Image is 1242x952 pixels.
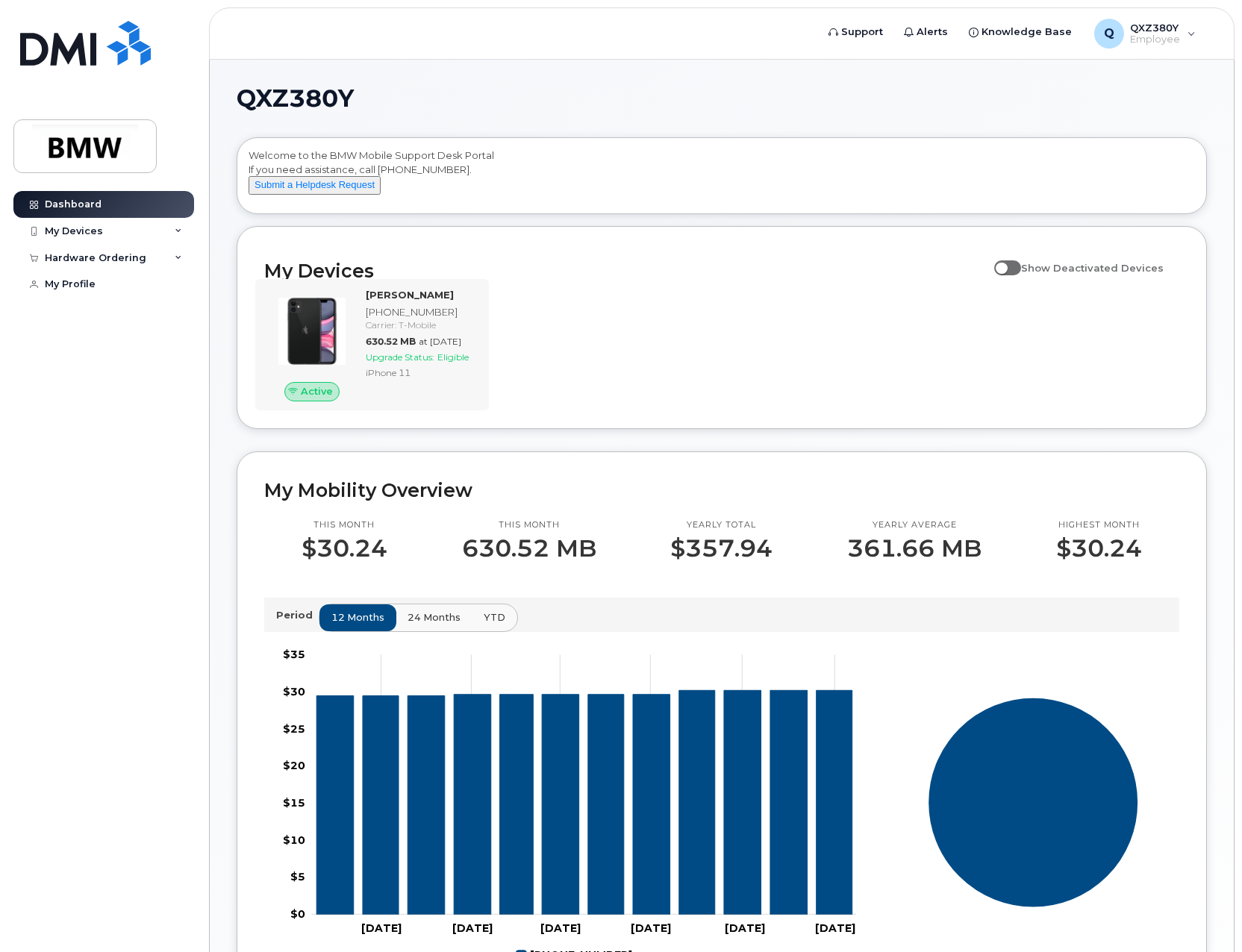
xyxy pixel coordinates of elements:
[283,833,305,847] tspan: $10
[670,519,773,531] p: Yearly total
[301,384,333,398] span: Active
[283,796,305,809] tspan: $15
[283,648,305,661] tspan: $35
[276,295,348,367] img: iPhone_11.jpg
[847,535,982,562] p: 361.66 MB
[249,148,1195,208] div: Welcome to the BMW Mobile Support Desk Portal If you need assistance, call [PHONE_NUMBER].
[290,870,305,883] tspan: $5
[237,87,354,110] span: QXZ380Y
[670,535,773,562] p: $357.94
[725,921,766,935] tspan: [DATE]
[541,921,581,935] tspan: [DATE]
[452,921,493,935] tspan: [DATE]
[366,336,416,347] span: 630.52 MB
[928,698,1138,908] g: Series
[249,178,381,190] a: Submit a Helpdesk Request
[419,336,461,347] span: at [DATE]
[283,722,305,736] tspan: $25
[816,921,856,935] tspan: [DATE]
[631,921,671,935] tspan: [DATE]
[264,288,480,401] a: Active[PERSON_NAME][PHONE_NUMBER]Carrier: T-Mobile630.52 MBat [DATE]Upgrade Status:EligibleiPhone 11
[366,351,434,363] span: Upgrade Status:
[366,319,474,331] div: Carrier: T-Mobile
[437,351,469,363] span: Eligible
[1177,887,1231,941] iframe: Messenger Launcher
[1056,519,1142,531] p: Highest month
[316,690,852,915] g: 864-748-7485
[366,289,454,301] strong: [PERSON_NAME]
[276,608,319,622] p: Period
[283,759,305,772] tspan: $20
[1056,535,1142,562] p: $30.24
[264,479,1179,501] h2: My Mobility Overview
[283,685,305,698] tspan: $30
[361,921,402,935] tspan: [DATE]
[366,305,474,319] div: [PHONE_NUMBER]
[462,535,596,562] p: 630.52 MB
[408,610,461,624] span: 24 months
[264,260,987,282] h2: My Devices
[847,519,982,531] p: Yearly average
[249,176,381,195] button: Submit a Helpdesk Request
[994,254,1006,266] input: Show Deactivated Devices
[484,610,505,624] span: YTD
[302,535,387,562] p: $30.24
[302,519,387,531] p: This month
[290,907,305,921] tspan: $0
[1021,262,1164,274] span: Show Deactivated Devices
[366,366,474,379] div: iPhone 11
[462,519,596,531] p: This month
